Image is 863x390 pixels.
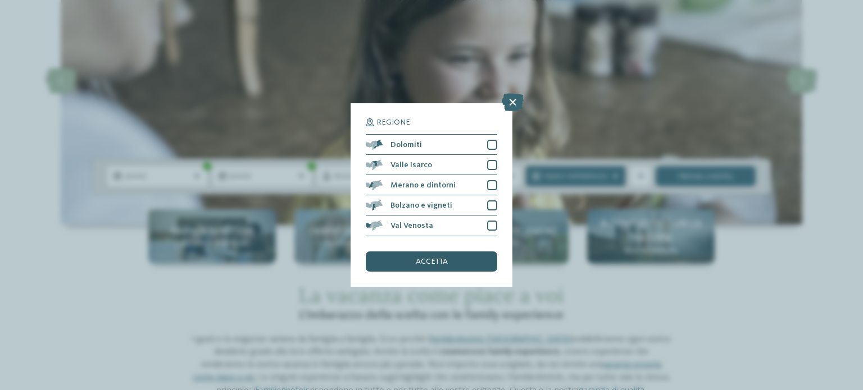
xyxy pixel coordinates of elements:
[376,118,410,126] span: Regione
[390,181,456,189] span: Merano e dintorni
[390,141,422,149] span: Dolomiti
[390,161,432,169] span: Valle Isarco
[390,201,452,209] span: Bolzano e vigneti
[416,258,448,265] span: accetta
[390,222,433,230] span: Val Venosta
